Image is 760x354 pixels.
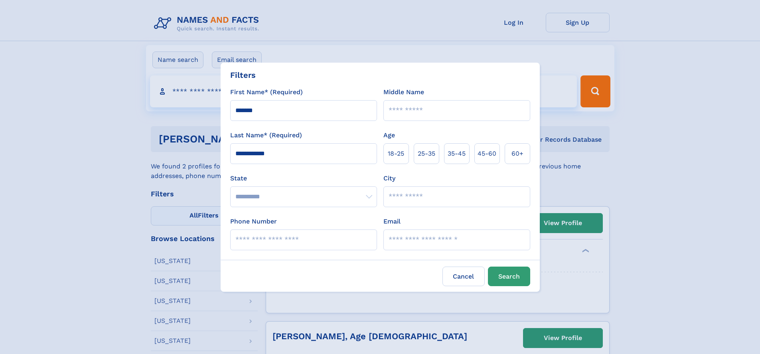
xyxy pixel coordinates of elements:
label: First Name* (Required) [230,87,303,97]
label: Middle Name [383,87,424,97]
span: 60+ [511,149,523,158]
label: Email [383,217,401,226]
label: State [230,174,377,183]
label: Age [383,131,395,140]
span: 45‑60 [478,149,496,158]
span: 35‑45 [448,149,466,158]
label: Phone Number [230,217,277,226]
span: 25‑35 [418,149,435,158]
label: Last Name* (Required) [230,131,302,140]
label: Cancel [442,267,485,286]
button: Search [488,267,530,286]
div: Filters [230,69,256,81]
span: 18‑25 [388,149,404,158]
label: City [383,174,395,183]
